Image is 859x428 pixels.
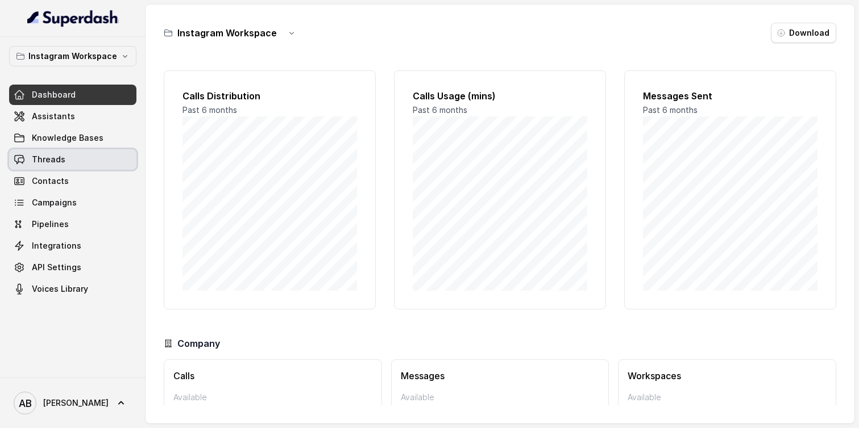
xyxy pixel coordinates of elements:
[628,392,827,403] p: Available
[9,85,136,105] a: Dashboard
[32,240,81,251] span: Integrations
[628,403,827,417] p: 0 Workspaces
[9,171,136,191] a: Contacts
[413,105,467,115] span: Past 6 months
[43,397,109,409] span: [PERSON_NAME]
[32,219,69,230] span: Pipelines
[9,128,136,148] a: Knowledge Bases
[9,149,136,170] a: Threads
[643,105,698,115] span: Past 6 months
[9,214,136,234] a: Pipelines
[9,236,136,256] a: Integrations
[173,392,372,403] p: Available
[28,49,117,63] p: Instagram Workspace
[32,89,76,100] span: Dashboard
[771,23,836,43] button: Download
[9,279,136,299] a: Voices Library
[177,337,220,350] h3: Company
[643,89,817,103] h2: Messages Sent
[413,89,587,103] h2: Calls Usage (mins)
[9,106,136,127] a: Assistants
[9,192,136,213] a: Campaigns
[32,197,77,208] span: Campaigns
[9,46,136,66] button: Instagram Workspace
[9,387,136,419] a: [PERSON_NAME]
[401,369,600,383] h3: Messages
[19,397,32,409] text: AB
[32,175,69,187] span: Contacts
[27,9,119,27] img: light.svg
[401,392,600,403] p: Available
[173,403,372,417] p: 120 mins
[182,89,357,103] h2: Calls Distribution
[177,26,277,40] h3: Instagram Workspace
[32,283,88,295] span: Voices Library
[173,369,372,383] h3: Calls
[32,262,81,273] span: API Settings
[401,403,600,417] p: 24k messages
[32,132,103,144] span: Knowledge Bases
[32,154,65,165] span: Threads
[9,257,136,278] a: API Settings
[182,105,237,115] span: Past 6 months
[628,369,827,383] h3: Workspaces
[32,111,75,122] span: Assistants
